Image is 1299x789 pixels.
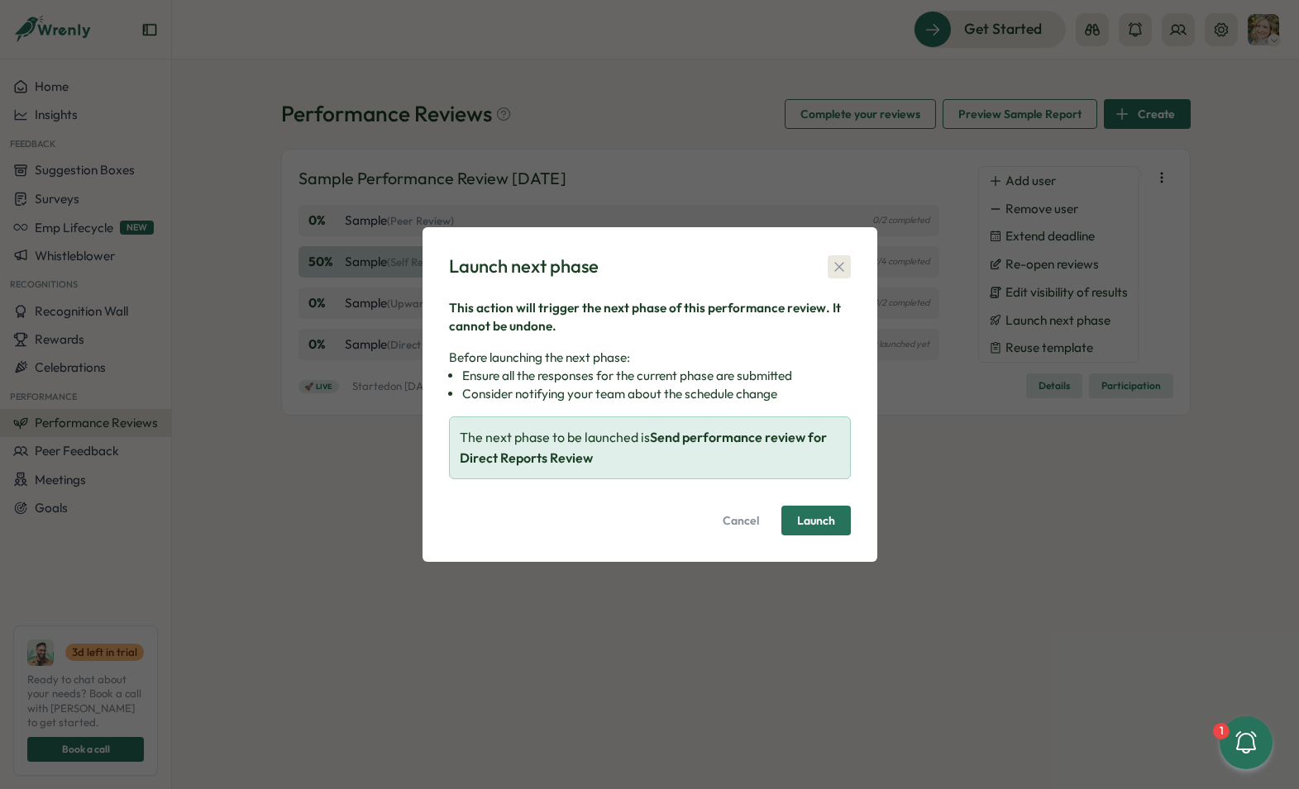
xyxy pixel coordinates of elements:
[449,349,851,367] p: Before launching the next phase:
[797,515,835,526] span: Launch
[449,299,851,335] p: This action will trigger the next phase of this performance review. It cannot be undone.
[781,506,851,535] button: Launch
[460,429,827,466] span: Send performance review for Direct Reports Review
[449,254,599,279] div: Launch next phase
[462,385,851,403] li: Consider notifying your team about the schedule change
[707,506,775,535] button: Cancel
[1220,716,1273,769] button: 1
[449,416,851,479] div: The next phase to be launched is
[723,506,759,535] span: Cancel
[1213,723,1230,739] div: 1
[462,367,851,385] li: Ensure all the responses for the current phase are submitted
